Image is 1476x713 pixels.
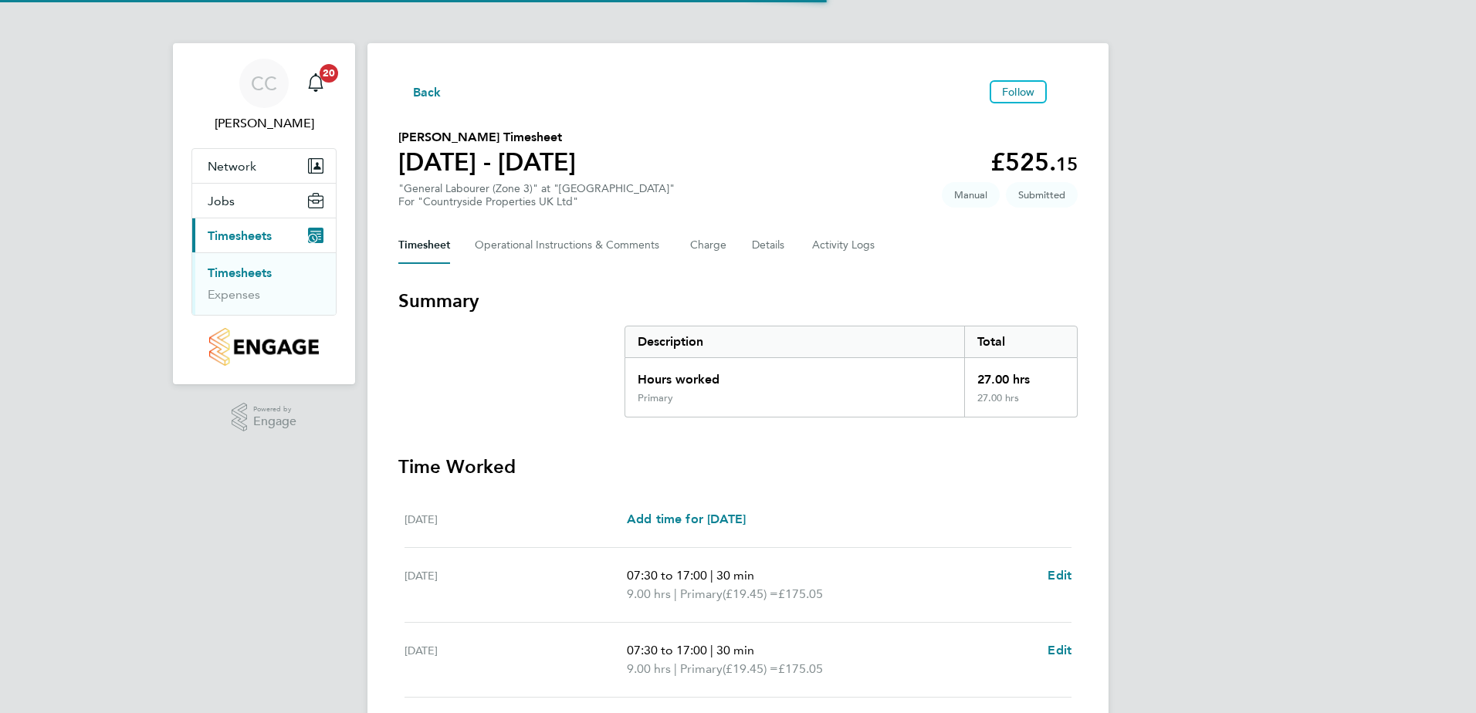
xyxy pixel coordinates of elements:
[680,660,723,678] span: Primary
[320,64,338,83] span: 20
[1053,88,1078,96] button: Timesheets Menu
[208,287,260,302] a: Expenses
[413,83,442,102] span: Back
[716,568,754,583] span: 30 min
[1006,182,1078,208] span: This timesheet is Submitted.
[405,510,627,529] div: [DATE]
[192,149,336,183] button: Network
[191,59,337,133] a: CC[PERSON_NAME]
[778,586,823,601] span: £175.05
[625,326,964,357] div: Description
[405,566,627,603] div: [DATE]
[812,227,877,264] button: Activity Logs
[398,82,442,101] button: Back
[398,227,450,264] button: Timesheet
[1002,85,1034,99] span: Follow
[680,585,723,603] span: Primary
[674,661,677,676] span: |
[209,328,318,366] img: countryside-properties-logo-retina.png
[638,392,673,404] div: Primary
[405,641,627,678] div: [DATE]
[398,454,1078,479] h3: Time Worked
[627,568,707,583] span: 07:30 to 17:00
[674,586,677,601] span: |
[723,661,778,676] span: (£19.45) =
[475,227,665,264] button: Operational Instructions & Comments
[627,586,671,601] span: 9.00 hrs
[723,586,778,601] span: (£19.45) =
[191,328,337,366] a: Go to home page
[398,195,675,208] div: For "Countryside Properties UK Ltd"
[191,114,337,133] span: Charlie Cousens
[398,289,1078,313] h3: Summary
[627,512,746,526] span: Add time for [DATE]
[192,184,336,218] button: Jobs
[1048,641,1071,660] a: Edit
[398,128,576,147] h2: [PERSON_NAME] Timesheet
[208,194,235,208] span: Jobs
[1048,566,1071,585] a: Edit
[232,403,297,432] a: Powered byEngage
[1048,643,1071,657] span: Edit
[208,228,272,243] span: Timesheets
[964,392,1077,417] div: 27.00 hrs
[398,182,675,208] div: "General Labourer (Zone 3)" at "[GEOGRAPHIC_DATA]"
[990,147,1078,177] app-decimal: £525.
[398,147,576,177] h1: [DATE] - [DATE]
[208,159,256,174] span: Network
[627,643,707,657] span: 07:30 to 17:00
[251,73,277,93] span: CC
[942,182,1000,208] span: This timesheet was manually created.
[710,568,713,583] span: |
[625,358,964,392] div: Hours worked
[710,643,713,657] span: |
[253,403,296,416] span: Powered by
[778,661,823,676] span: £175.05
[253,415,296,428] span: Engage
[990,80,1047,103] button: Follow
[690,227,727,264] button: Charge
[627,661,671,676] span: 9.00 hrs
[192,218,336,252] button: Timesheets
[192,252,336,315] div: Timesheets
[752,227,787,264] button: Details
[627,510,746,529] a: Add time for [DATE]
[625,326,1078,417] div: Summary
[208,265,272,280] a: Timesheets
[1048,568,1071,583] span: Edit
[1056,153,1078,175] span: 15
[300,59,331,108] a: 20
[173,43,355,384] nav: Main navigation
[716,643,754,657] span: 30 min
[964,326,1077,357] div: Total
[964,358,1077,392] div: 27.00 hrs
